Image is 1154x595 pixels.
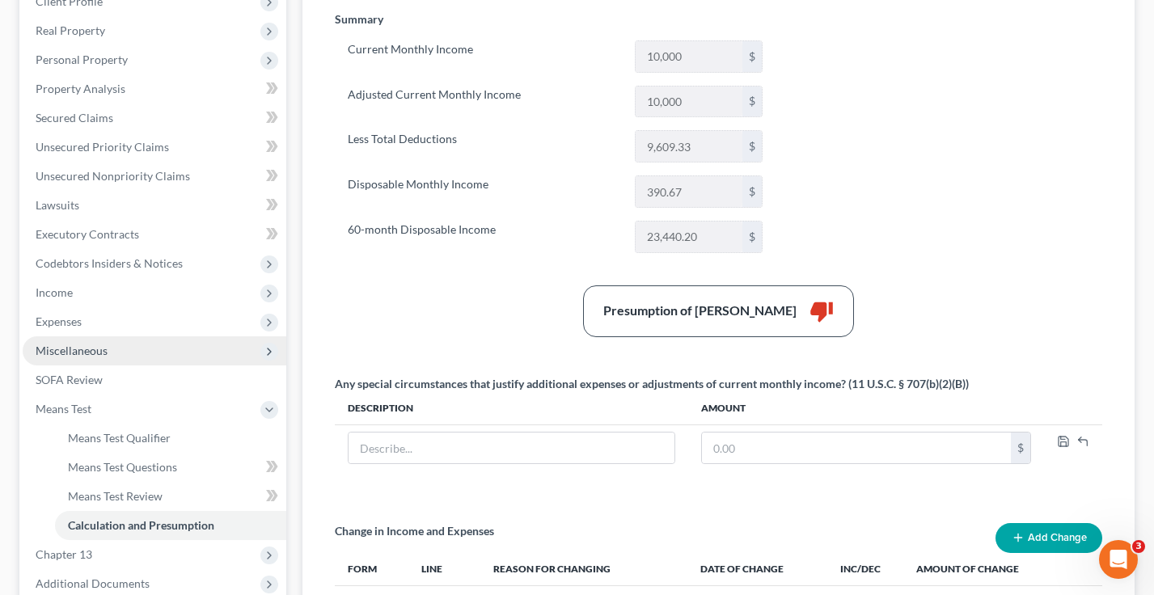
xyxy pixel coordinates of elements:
[340,221,628,253] label: 60-month Disposable Income
[36,140,169,154] span: Unsecured Priority Claims
[688,392,1044,424] th: Amount
[335,376,969,392] div: Any special circumstances that justify additional expenses or adjustments of current monthly inco...
[1099,540,1138,579] iframe: Intercom live chat
[36,23,105,37] span: Real Property
[36,82,125,95] span: Property Analysis
[742,41,762,72] div: $
[36,285,73,299] span: Income
[335,553,408,585] th: Form
[36,373,103,386] span: SOFA Review
[480,553,687,585] th: Reason for Changing
[55,424,286,453] a: Means Test Qualifier
[687,553,827,585] th: Date of Change
[408,553,480,585] th: Line
[36,576,150,590] span: Additional Documents
[36,256,183,270] span: Codebtors Insiders & Notices
[335,11,776,27] p: Summary
[68,460,177,474] span: Means Test Questions
[340,175,628,208] label: Disposable Monthly Income
[340,130,628,162] label: Less Total Deductions
[603,302,797,320] div: Presumption of [PERSON_NAME]
[23,74,286,103] a: Property Analysis
[742,87,762,117] div: $
[636,41,742,72] input: 0.00
[636,87,742,117] input: 0.00
[36,53,128,66] span: Personal Property
[340,40,628,73] label: Current Monthly Income
[36,547,92,561] span: Chapter 13
[1132,540,1145,553] span: 3
[742,176,762,207] div: $
[742,131,762,162] div: $
[23,162,286,191] a: Unsecured Nonpriority Claims
[23,103,286,133] a: Secured Claims
[55,511,286,540] a: Calculation and Presumption
[36,198,79,212] span: Lawsuits
[995,523,1102,553] button: Add Change
[809,299,834,323] i: thumb_down
[23,365,286,395] a: SOFA Review
[340,86,628,118] label: Adjusted Current Monthly Income
[36,402,91,416] span: Means Test
[68,518,214,532] span: Calculation and Presumption
[36,227,139,241] span: Executory Contracts
[23,133,286,162] a: Unsecured Priority Claims
[36,111,113,124] span: Secured Claims
[903,553,1044,585] th: Amount of Change
[68,489,163,503] span: Means Test Review
[335,392,688,424] th: Description
[55,453,286,482] a: Means Test Questions
[23,220,286,249] a: Executory Contracts
[335,523,494,539] p: Change in Income and Expenses
[636,131,742,162] input: 0.00
[68,431,171,445] span: Means Test Qualifier
[636,176,742,207] input: 0.00
[55,482,286,511] a: Means Test Review
[36,314,82,328] span: Expenses
[1011,433,1030,463] div: $
[36,169,190,183] span: Unsecured Nonpriority Claims
[636,222,742,252] input: 0.00
[23,191,286,220] a: Lawsuits
[702,433,1011,463] input: 0.00
[827,553,903,585] th: Inc/Dec
[349,433,674,463] input: Describe...
[36,344,108,357] span: Miscellaneous
[742,222,762,252] div: $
